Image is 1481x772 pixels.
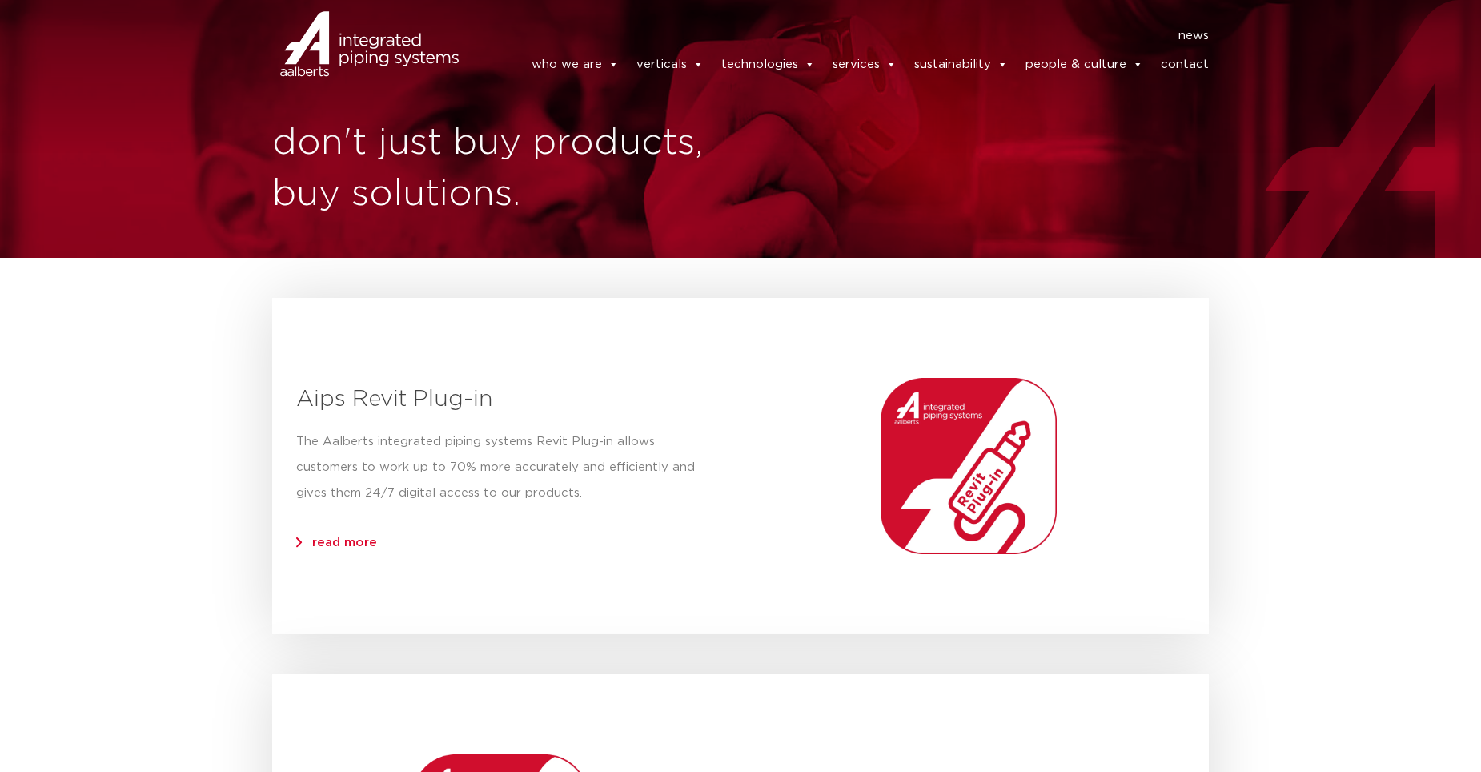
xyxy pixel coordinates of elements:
h3: Aips Revit Plug-in [296,383,716,416]
a: contact [1161,49,1209,81]
a: technologies [721,49,815,81]
nav: Menu [482,23,1209,49]
a: news [1178,23,1209,49]
a: verticals [636,49,704,81]
a: who we are [532,49,619,81]
p: The Aalberts integrated piping systems Revit Plug-in allows customers to work up to 70% more accu... [296,429,716,506]
a: sustainability [914,49,1008,81]
a: services [833,49,897,81]
h1: don't just buy products, buy solutions. [272,118,732,220]
a: read more [312,537,377,549]
img: Aalberts_IPS_icon_revit_plugin_rgb.png.webp [740,298,1197,634]
a: people & culture [1025,49,1143,81]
